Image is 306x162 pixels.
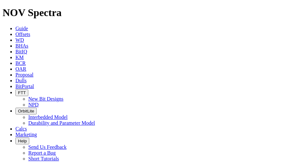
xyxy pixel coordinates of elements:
a: Offsets [15,32,30,37]
a: Durability and Parameter Model [28,120,95,126]
a: Short Tutorials [28,156,59,161]
button: OrbitLite [15,108,37,114]
a: Report a Bug [28,150,56,156]
a: BCR [15,60,26,66]
a: BitIQ [15,49,27,54]
a: KM [15,55,24,60]
a: New Bit Designs [28,96,63,102]
span: Help [18,139,27,143]
a: Calcs [15,126,27,131]
a: OAR [15,66,26,72]
button: Help [15,138,29,144]
button: FTT [15,89,28,96]
a: WD [15,37,24,43]
a: Guide [15,26,28,31]
a: BHAs [15,43,28,49]
a: Interbedded Model [28,114,67,120]
a: Proposal [15,72,33,77]
a: Dulls [15,78,27,83]
a: BitPortal [15,84,34,89]
a: Send Us Feedback [28,144,67,150]
span: FTT [18,90,26,95]
span: OrbitLite [18,109,34,113]
a: Marketing [15,132,37,137]
a: NPD [28,102,39,107]
h1: NOV Spectra [3,7,303,19]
